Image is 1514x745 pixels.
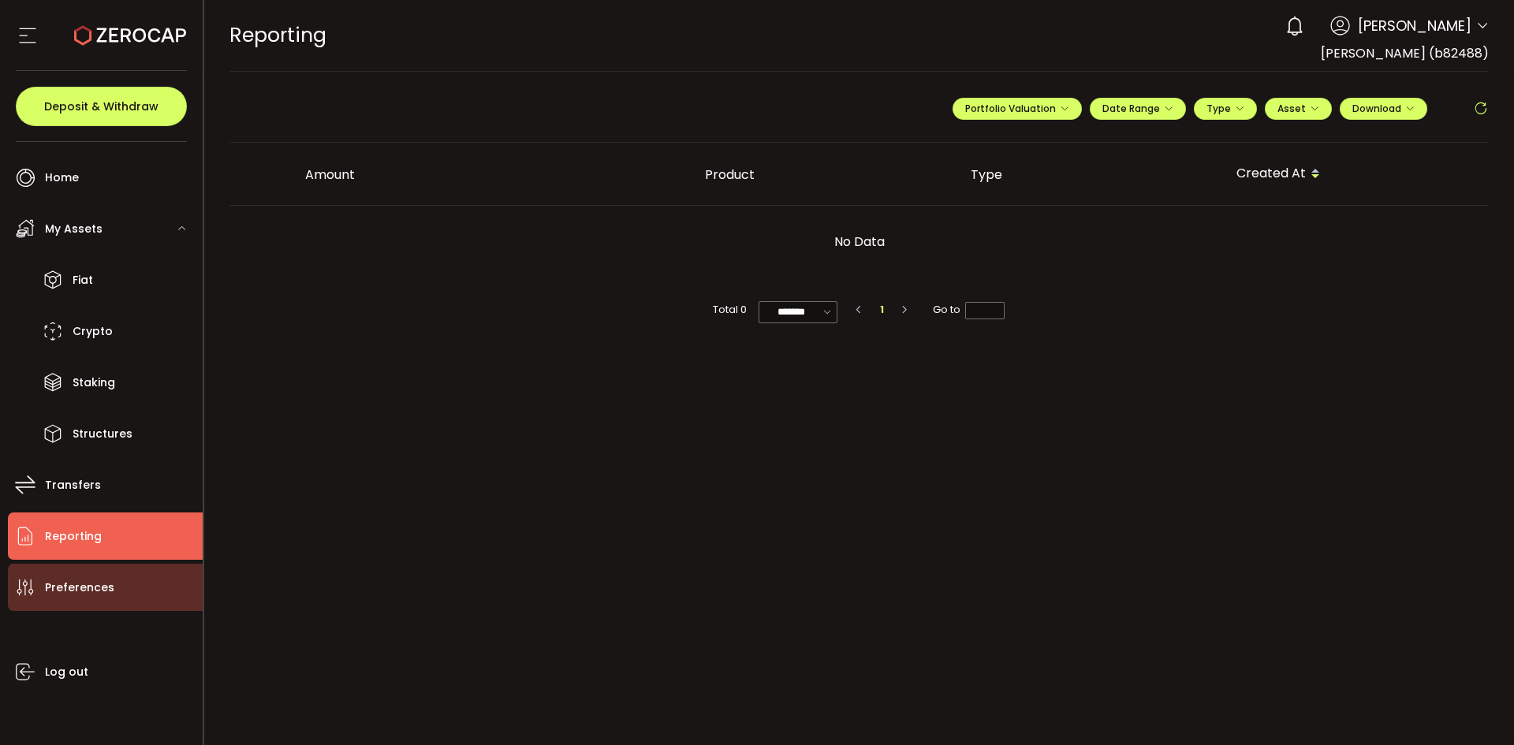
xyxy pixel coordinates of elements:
[1265,98,1332,120] button: Asset
[73,371,115,394] span: Staking
[293,166,692,184] div: Amount
[965,102,1069,115] span: Portfolio Valuation
[45,661,88,684] span: Log out
[73,423,132,445] span: Structures
[44,101,158,112] span: Deposit & Withdraw
[1102,102,1173,115] span: Date Range
[73,269,93,292] span: Fiat
[16,87,187,126] button: Deposit & Withdraw
[873,301,890,318] li: 1
[73,320,113,343] span: Crypto
[713,301,747,318] span: Total 0
[1352,102,1415,115] span: Download
[1277,102,1306,115] span: Asset
[45,576,114,599] span: Preferences
[933,301,1005,318] span: Go to
[1194,98,1257,120] button: Type
[1206,102,1244,115] span: Type
[45,166,79,189] span: Home
[1358,15,1471,36] span: [PERSON_NAME]
[958,166,1224,184] div: Type
[1340,98,1427,120] button: Download
[229,21,326,49] span: Reporting
[1321,44,1489,62] span: [PERSON_NAME] (b82488)
[45,525,102,548] span: Reporting
[544,218,1174,266] p: No Data
[45,474,101,497] span: Transfers
[45,218,103,240] span: My Assets
[1224,161,1490,188] div: Created At
[953,98,1082,120] button: Portfolio Valuation
[692,166,958,184] div: Product
[1090,98,1186,120] button: Date Range
[1330,575,1514,745] iframe: Chat Widget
